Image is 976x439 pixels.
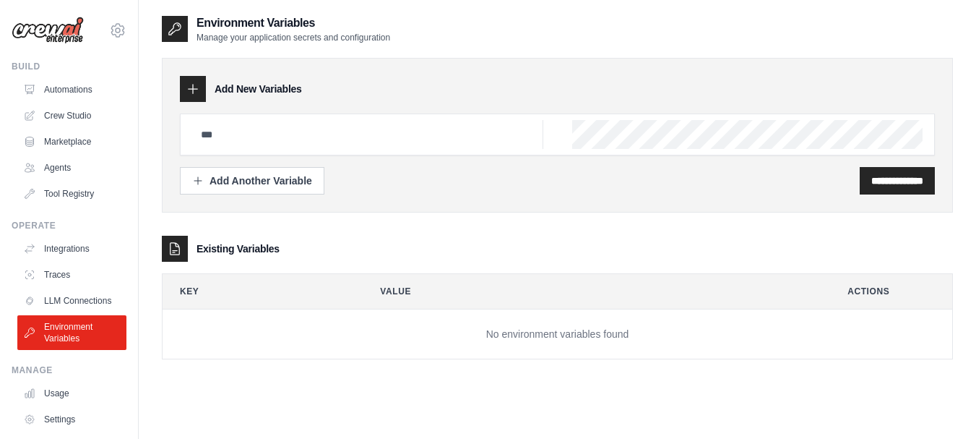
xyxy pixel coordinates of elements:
a: LLM Connections [17,289,126,312]
h2: Environment Variables [197,14,390,32]
iframe: Chat Widget [904,370,976,439]
div: Build [12,61,126,72]
a: Agents [17,156,126,179]
a: Environment Variables [17,315,126,350]
th: Actions [830,274,952,309]
a: Crew Studio [17,104,126,127]
a: Marketplace [17,130,126,153]
div: Manage [12,365,126,376]
td: No environment variables found [163,310,952,359]
a: Integrations [17,237,126,260]
th: Value [363,274,819,309]
a: Settings [17,408,126,431]
a: Tool Registry [17,182,126,205]
h3: Existing Variables [197,242,280,256]
p: Manage your application secrets and configuration [197,32,390,43]
img: Logo [12,17,84,44]
button: Add Another Variable [180,167,324,195]
div: Add Another Variable [192,174,312,188]
a: Automations [17,78,126,101]
a: Usage [17,382,126,405]
div: Operate [12,220,126,231]
th: Key [163,274,351,309]
h3: Add New Variables [215,82,302,96]
a: Traces [17,263,126,286]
